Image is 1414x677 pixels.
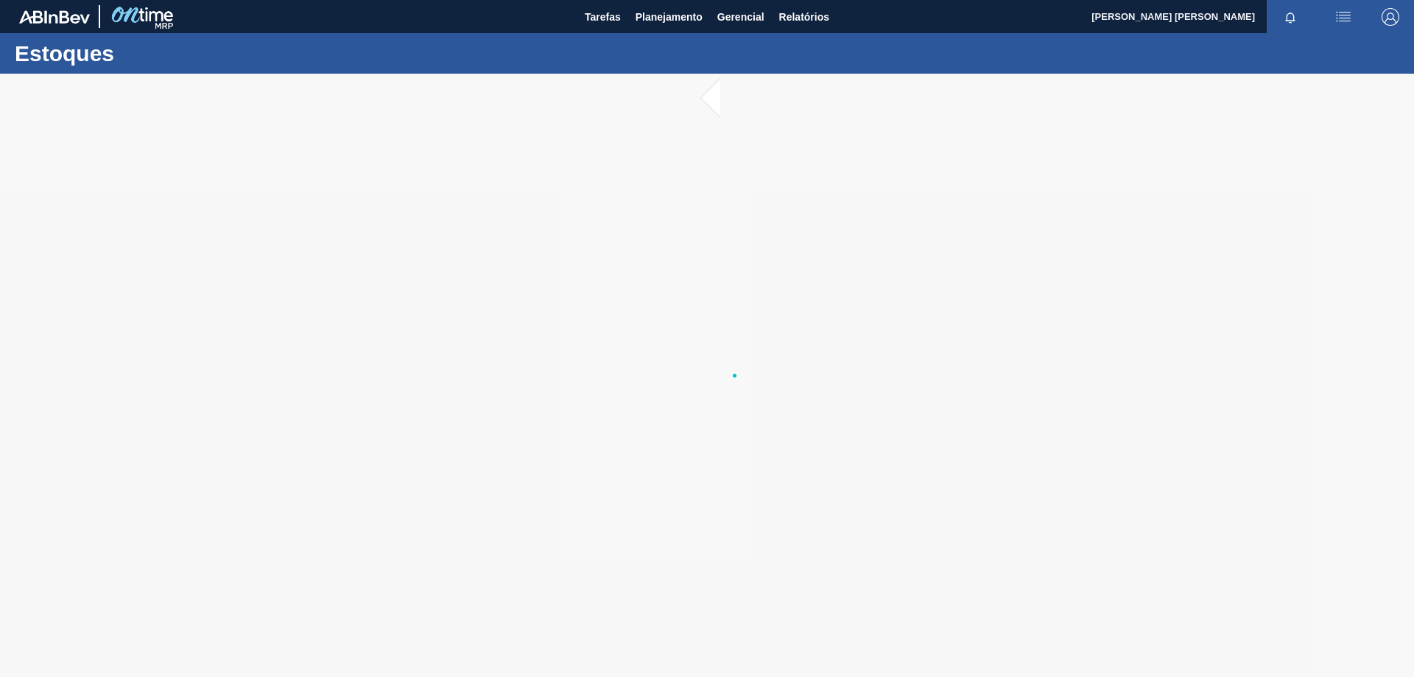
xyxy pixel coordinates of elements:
span: Gerencial [717,8,764,26]
span: Planejamento [636,8,703,26]
span: Relatórios [779,8,829,26]
h1: Estoques [15,45,276,62]
button: Notificações [1267,7,1314,27]
span: Tarefas [585,8,621,26]
img: TNhmsLtSVTkK8tSr43FrP2fwEKptu5GPRR3wAAAABJRU5ErkJggg== [19,10,90,24]
img: userActions [1334,8,1352,26]
img: Logout [1382,8,1399,26]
